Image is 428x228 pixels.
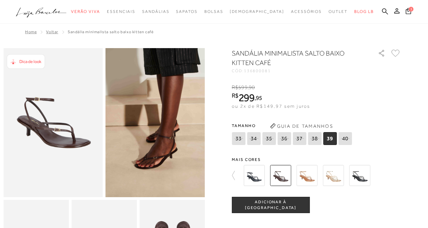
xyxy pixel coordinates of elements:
[176,9,197,14] span: Sapatos
[204,5,223,18] a: categoryNavScreenReaderText
[338,132,352,145] span: 40
[232,84,238,90] i: R$
[239,91,254,104] span: 299
[176,5,197,18] a: categoryNavScreenReaderText
[354,5,374,18] a: BLOG LB
[329,5,347,18] a: categoryNavScreenReaderText
[296,165,317,186] img: SANDÁLIA MINIMALISTA SALTO BAIXO KITTEN CARAMELO
[277,132,291,145] span: 36
[291,5,322,18] a: categoryNavScreenReaderText
[230,9,284,14] span: [DEMOGRAPHIC_DATA]
[232,92,239,99] i: R$
[232,48,359,67] h1: SANDÁLIA MINIMALISTA SALTO BAIXO KITTEN CAFÉ
[354,9,374,14] span: BLOG LB
[308,132,321,145] span: 38
[254,95,262,101] i: ,
[232,158,401,162] span: Mais cores
[25,29,37,34] a: Home
[232,121,354,131] span: Tamanho
[232,197,310,213] button: ADICIONAR À [GEOGRAPHIC_DATA]
[142,5,169,18] a: categoryNavScreenReaderText
[248,84,255,90] i: ,
[71,5,100,18] a: categoryNavScreenReaderText
[232,199,309,211] span: ADICIONAR À [GEOGRAPHIC_DATA]
[244,68,271,73] span: 136800081
[291,9,322,14] span: Acessórios
[244,165,265,186] img: SANDÁLIA EM COURO PRETO DE TIRAS FINAS E SALTO KITTEN HEEL
[142,9,169,14] span: Sandálias
[3,48,103,197] img: image
[293,132,306,145] span: 37
[230,5,284,18] a: noSubCategoriesText
[19,59,41,64] span: Dica de look
[232,132,245,145] span: 33
[329,9,347,14] span: Outlet
[247,132,261,145] span: 34
[232,103,310,109] span: ou 2x de R$149,97 sem juros
[68,29,153,34] span: SANDÁLIA MINIMALISTA SALTO BAIXO KITTEN CAFÉ
[71,9,100,14] span: Verão Viva
[323,132,337,145] span: 39
[409,7,413,12] span: 1
[204,9,223,14] span: Bolsas
[268,121,335,131] button: Guia de Tamanhos
[249,84,255,90] span: 90
[238,84,247,90] span: 599
[107,5,135,18] a: categoryNavScreenReaderText
[232,69,367,73] div: CÓD:
[262,132,276,145] span: 35
[404,7,413,17] button: 1
[270,165,291,186] img: SANDÁLIA MINIMALISTA SALTO BAIXO KITTEN CAFÉ
[106,48,205,197] img: image
[256,94,262,101] span: 95
[349,165,370,186] img: SANDÁLIA MINIMALISTA SALTO BAIXO KITTEN PRETO
[323,165,344,186] img: SANDÁLIA MINIMALISTA SALTO BAIXO KITTEN METALIZADO DOURADO
[46,29,58,34] a: Voltar
[107,9,135,14] span: Essenciais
